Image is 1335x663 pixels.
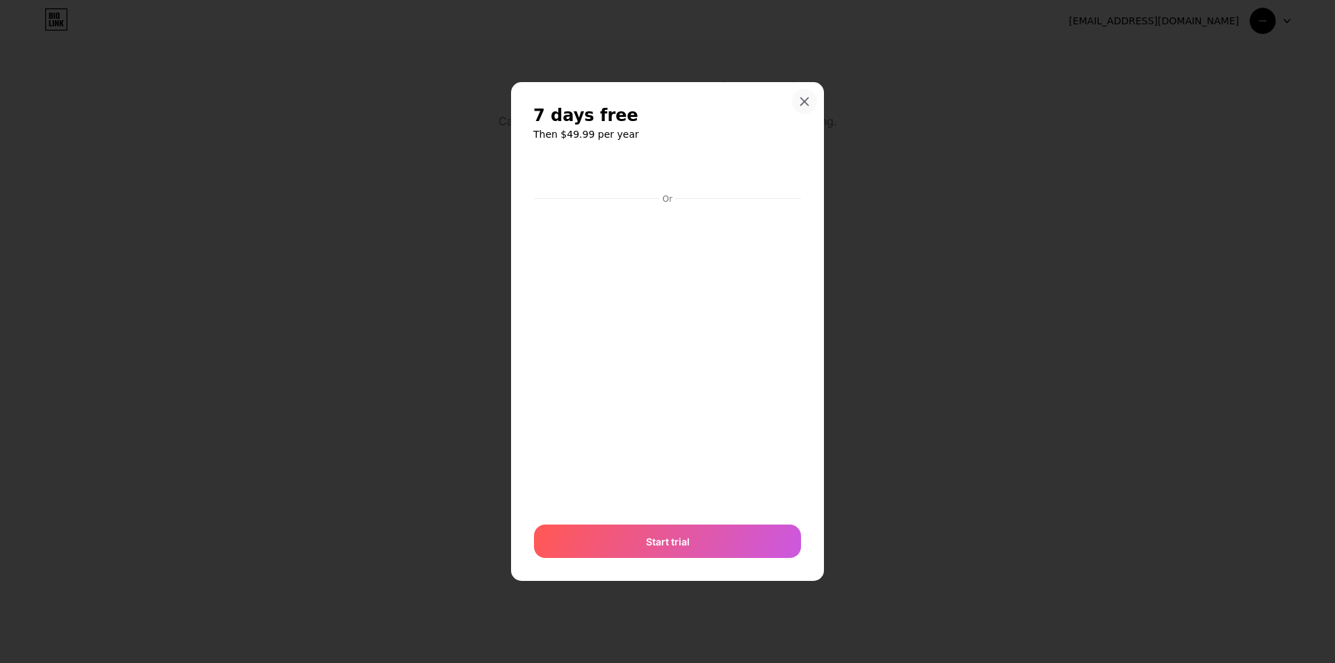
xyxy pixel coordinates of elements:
iframe: Secure payment input frame [531,206,804,511]
iframe: Secure payment button frame [534,156,801,189]
h6: Then $49.99 per year [533,127,802,141]
span: 7 days free [533,104,638,127]
span: Start trial [646,534,690,549]
div: Or [660,193,675,205]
